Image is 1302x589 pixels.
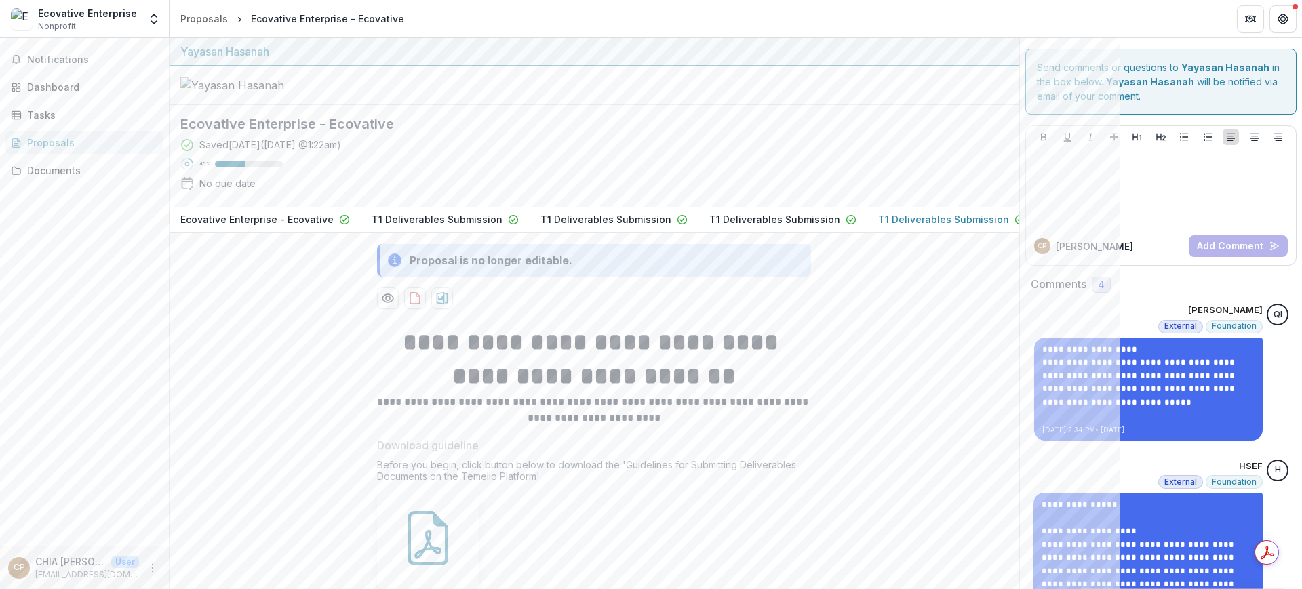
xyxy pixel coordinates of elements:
div: Send comments or questions to in the box below. will be notified via email of your comment. [1025,49,1297,115]
span: External [1164,477,1197,487]
p: [DATE] 2:34 PM • [DATE] [1042,425,1255,435]
div: Before you begin, click button below to download the 'Guidelines for Submitting Deliverables Docu... [377,459,811,487]
button: More [144,560,161,576]
button: Bullet List [1176,129,1192,145]
h2: Ecovative Enterprise - Ecovative [180,116,987,132]
a: Tasks [5,104,163,126]
a: Dashboard [5,76,163,98]
button: Bold [1035,129,1052,145]
p: [EMAIL_ADDRESS][DOMAIN_NAME] [35,569,139,581]
div: Tasks [27,108,153,122]
nav: breadcrumb [175,9,410,28]
div: Yayasan Hasanah [180,43,1008,60]
div: CHIA SIOK PHENG [14,563,25,572]
p: T1 Deliverables Submission [709,212,840,226]
button: Align Center [1246,129,1263,145]
div: Ecovative Enterprise [38,6,137,20]
button: Ordered List [1200,129,1216,145]
button: Partners [1237,5,1264,33]
button: Notifications [5,49,163,70]
div: No due date [199,176,256,190]
p: [PERSON_NAME] [1056,239,1133,253]
p: User [111,556,139,568]
div: Dashboard [27,80,153,94]
button: Align Right [1269,129,1286,145]
img: Yayasan Hasanah [180,77,316,94]
div: Ecovative Enterprise - Ecovative [251,12,404,26]
span: External [1164,321,1197,331]
p: CHIA [PERSON_NAME] [35,554,106,569]
div: Saved [DATE] ( [DATE] @ 1:22am ) [199,138,341,152]
span: Nonprofit [38,20,76,33]
button: Italicize [1082,129,1099,145]
div: HSEF [1275,466,1281,474]
h2: Comments [1031,278,1086,291]
div: Documents [27,163,153,178]
button: Strike [1106,129,1122,145]
button: download-proposal [404,287,426,309]
button: Get Help [1269,5,1297,33]
p: 45 % [199,159,210,169]
button: Heading 2 [1153,129,1169,145]
button: Underline [1059,129,1076,145]
button: Preview 64d6bd5c-5754-4e56-8ad7-f03eecd1a9a8-4.pdf [377,287,399,309]
button: Align Left [1223,129,1239,145]
strong: Yayasan Hasanah [1106,76,1194,87]
div: Proposals [180,12,228,26]
span: Foundation [1212,477,1257,487]
strong: Yayasan Hasanah [1181,62,1269,73]
span: 4 [1098,279,1105,291]
p: T1 Deliverables Submission [540,212,671,226]
button: Add Comment [1189,235,1288,257]
p: T1 Deliverables Submission [372,212,502,226]
a: Proposals [175,9,233,28]
button: download-proposal [431,287,453,309]
p: HSEF [1239,460,1263,473]
p: T1 Deliverables Submission [878,212,1009,226]
button: Open entity switcher [144,5,163,33]
p: [PERSON_NAME] [1188,304,1263,317]
button: Heading 1 [1129,129,1145,145]
a: Documents [5,159,163,182]
div: Qistina Izahan [1274,310,1282,319]
div: Proposal is no longer editable. [410,252,572,268]
p: Ecovative Enterprise - Ecovative [180,212,334,226]
div: CHIA SIOK PHENG [1038,243,1046,249]
div: Proposals [27,136,153,150]
a: Proposals [5,131,163,154]
span: Notifications [27,54,158,66]
img: Ecovative Enterprise [11,8,33,30]
p: Download guideline [377,437,479,453]
span: Foundation [1212,321,1257,331]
